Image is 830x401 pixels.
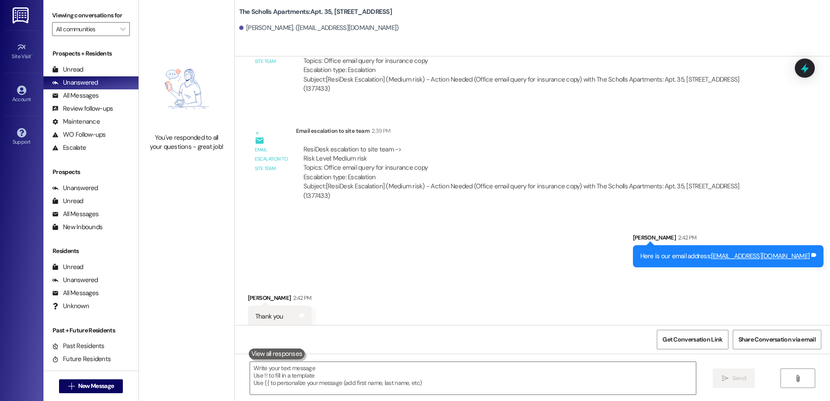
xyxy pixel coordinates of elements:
[722,375,728,382] i: 
[676,233,696,242] div: 2:42 PM
[239,7,392,16] b: The Scholls Apartments: Apt. 35, [STREET_ADDRESS]
[239,23,399,33] div: [PERSON_NAME]. ([EMAIL_ADDRESS][DOMAIN_NAME])
[4,125,39,149] a: Support
[52,302,89,311] div: Unknown
[148,133,225,152] div: You've responded to all your questions - great job!
[4,83,39,106] a: Account
[52,9,130,22] label: Viewing conversations for
[43,247,138,256] div: Residents
[120,26,125,33] i: 
[291,293,311,302] div: 2:42 PM
[31,52,33,58] span: •
[296,126,771,138] div: Email escalation to site team
[56,22,116,36] input: All communities
[52,143,86,152] div: Escalate
[59,379,123,393] button: New Message
[52,91,99,100] div: All Messages
[255,312,283,321] div: Thank you
[248,293,312,306] div: [PERSON_NAME]
[43,49,138,58] div: Prospects + Residents
[78,381,114,391] span: New Message
[738,335,816,344] span: Share Conversation via email
[52,197,83,206] div: Unread
[711,252,810,260] a: [EMAIL_ADDRESS][DOMAIN_NAME]
[52,78,98,87] div: Unanswered
[52,65,83,74] div: Unread
[52,130,105,139] div: WO Follow-ups
[52,184,98,193] div: Unanswered
[657,330,728,349] button: Get Conversation Link
[633,233,824,245] div: [PERSON_NAME]
[52,289,99,298] div: All Messages
[255,145,289,173] div: Email escalation to site team
[733,330,821,349] button: Share Conversation via email
[303,182,763,200] div: Subject: [ResiDesk Escalation] (Medium risk) - Action Needed (Office email query for insurance co...
[4,40,39,63] a: Site Visit •
[794,375,801,382] i: 
[13,7,30,23] img: ResiDesk Logo
[52,355,111,364] div: Future Residents
[52,276,98,285] div: Unanswered
[52,117,100,126] div: Maintenance
[52,263,83,272] div: Unread
[68,383,75,390] i: 
[662,335,722,344] span: Get Conversation Link
[303,75,763,94] div: Subject: [ResiDesk Escalation] (Medium risk) - Action Needed (Office email query for insurance co...
[43,168,138,177] div: Prospects
[52,104,113,113] div: Review follow-ups
[732,374,746,383] span: Send
[369,126,390,135] div: 2:39 PM
[52,342,105,351] div: Past Residents
[303,38,763,75] div: ResiDesk escalation to site team -> Risk Level: Medium risk Topics: Office email query for insura...
[640,252,810,261] div: Here is our email address:
[713,368,755,388] button: Send
[148,49,225,129] img: empty-state
[303,145,763,182] div: ResiDesk escalation to site team -> Risk Level: Medium risk Topics: Office email query for insura...
[52,210,99,219] div: All Messages
[52,223,102,232] div: New Inbounds
[43,326,138,335] div: Past + Future Residents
